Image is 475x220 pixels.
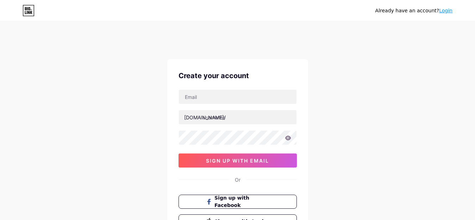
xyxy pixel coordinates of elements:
[179,195,297,209] button: Sign up with Facebook
[179,153,297,168] button: sign up with email
[375,7,452,14] div: Already have an account?
[439,8,452,13] a: Login
[214,194,269,209] span: Sign up with Facebook
[235,176,240,183] div: Or
[179,70,297,81] div: Create your account
[179,90,296,104] input: Email
[179,110,296,124] input: username
[206,158,269,164] span: sign up with email
[184,114,226,121] div: [DOMAIN_NAME]/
